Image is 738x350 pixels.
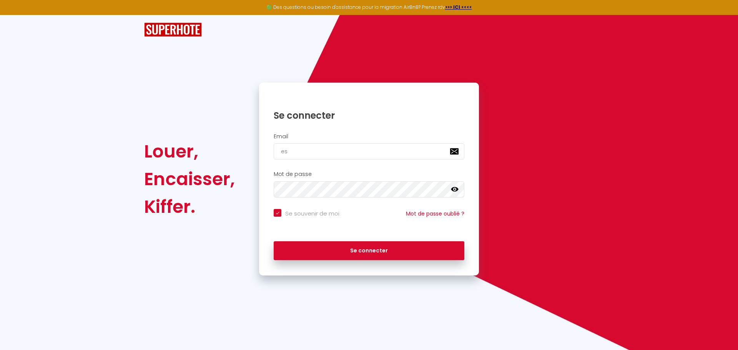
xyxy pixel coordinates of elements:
button: Se connecter [274,241,464,260]
h2: Email [274,133,464,140]
img: SuperHote logo [144,23,202,37]
h1: Se connecter [274,109,464,121]
h2: Mot de passe [274,171,464,177]
a: >>> ICI <<<< [445,4,472,10]
input: Ton Email [274,143,464,159]
a: Mot de passe oublié ? [406,210,464,217]
div: Encaisser, [144,165,235,193]
div: Louer, [144,138,235,165]
div: Kiffer. [144,193,235,221]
